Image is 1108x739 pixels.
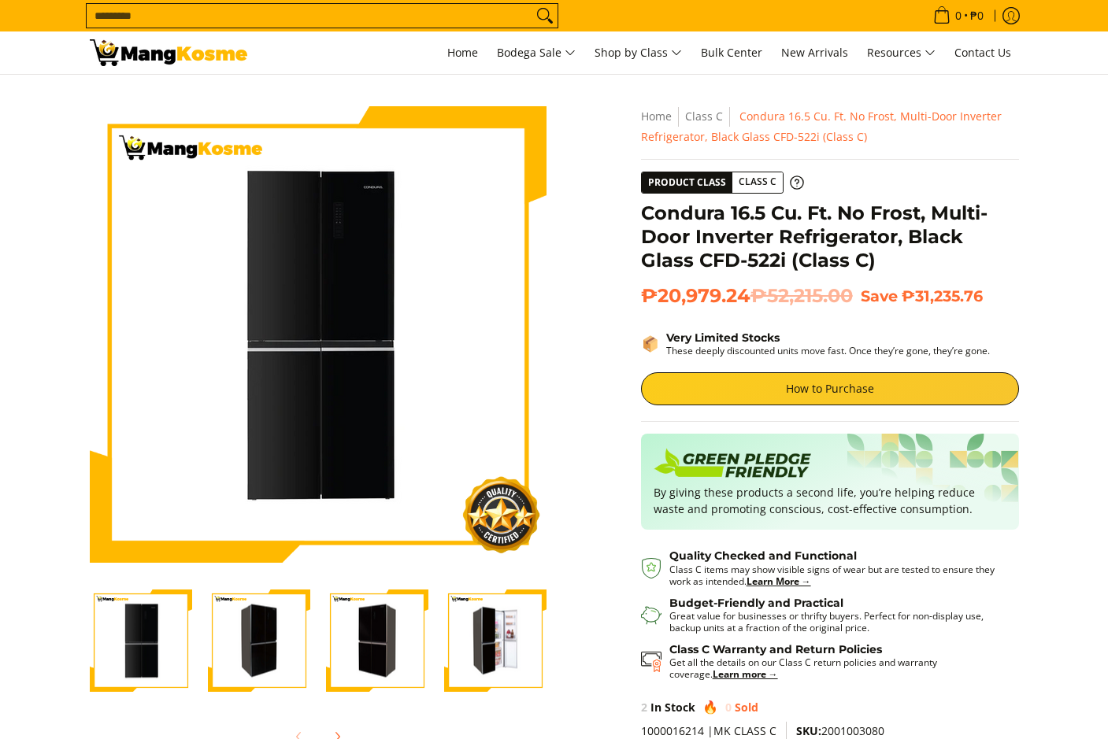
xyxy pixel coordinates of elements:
[954,45,1011,60] span: Contact Us
[685,109,723,124] a: Class C
[641,284,853,308] span: ₱20,979.24
[669,610,1003,634] p: Great value for businesses or thrifty buyers. Perfect for non-display use, backup units at a frac...
[654,484,1006,517] p: By giving these products a second life, you’re helping reduce waste and promoting conscious, cost...
[641,372,1019,405] a: How to Purchase
[735,700,758,715] span: Sold
[669,596,843,610] strong: Budget-Friendly and Practical
[489,31,584,74] a: Bodega Sale
[713,667,778,681] a: Learn more →
[650,700,695,715] span: In Stock
[641,201,1019,272] h1: Condura 16.5 Cu. Ft. No Frost, Multi-Door Inverter Refrigerator, Black Glass CFD-522i (Class C)
[947,31,1019,74] a: Contact Us
[725,700,732,715] span: 0
[444,591,547,691] img: Condura 16.5 Cu. Ft. No Frost, Multi-Door Inverter Refrigerator, Black Glass CFD-522i (Class C)-4
[263,31,1019,74] nav: Main Menu
[781,45,848,60] span: New Arrivals
[90,591,192,691] img: Condura 16.5 Cu. Ft. No Frost, Multi-Door Inverter Refrigerator, Black Glass CFD-522i (Class C)-1
[902,286,983,305] span: ₱31,235.76
[953,10,964,21] span: 0
[641,109,672,124] a: Home
[928,7,988,24] span: •
[641,700,647,715] span: 2
[747,575,811,588] a: Learn More →
[208,591,310,691] img: Condura 16.5 Cu. Ft. No Frost, Multi-Door Inverter Refrigerator, Black Glass CFD-522i (Class C)-2
[641,106,1019,147] nav: Breadcrumbs
[867,43,936,63] span: Resources
[90,39,247,66] img: Condura 16.5 Cu. Ft. No Frost, Multi-Door Inverter Refrigerator, Black | Mang Kosme
[796,723,884,738] span: 2001003080
[654,446,811,484] img: Badge sustainability green pledge friendly
[732,172,783,192] span: Class C
[693,31,770,74] a: Bulk Center
[796,723,821,738] span: SKU:
[326,591,428,691] img: Condura 16.5 Cu. Ft. No Frost, Multi-Door Inverter Refrigerator, Black Glass CFD-522i (Class C)-3
[968,10,986,21] span: ₱0
[666,345,990,357] p: These deeply discounted units move fast. Once they’re gone, they’re gone.
[90,112,547,557] img: Condura 16.5 Cu. Ft. No Frost, Multi-Door Inverter Refrigerator, Black Glass CFD-522i (Class C)
[595,43,682,63] span: Shop by Class
[642,172,732,193] span: Product Class
[641,109,1002,144] span: Condura 16.5 Cu. Ft. No Frost, Multi-Door Inverter Refrigerator, Black Glass CFD-522i (Class C)
[666,331,780,345] strong: Very Limited Stocks
[773,31,856,74] a: New Arrivals
[439,31,486,74] a: Home
[641,172,804,194] a: Product Class Class C
[669,656,1003,680] p: Get all the details on our Class C return policies and warranty coverage.
[859,31,943,74] a: Resources
[669,549,857,563] strong: Quality Checked and Functional
[447,45,478,60] span: Home
[669,642,882,656] strong: Class C Warranty and Return Policies
[669,563,1003,587] p: Class C items may show visible signs of wear but are tested to ensure they work as intended.
[750,284,853,308] del: ₱52,215.00
[587,31,690,74] a: Shop by Class
[861,286,898,305] span: Save
[532,4,558,28] button: Search
[641,723,776,738] span: 1000016214 |MK CLASS C
[497,43,576,63] span: Bodega Sale
[701,45,762,60] span: Bulk Center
